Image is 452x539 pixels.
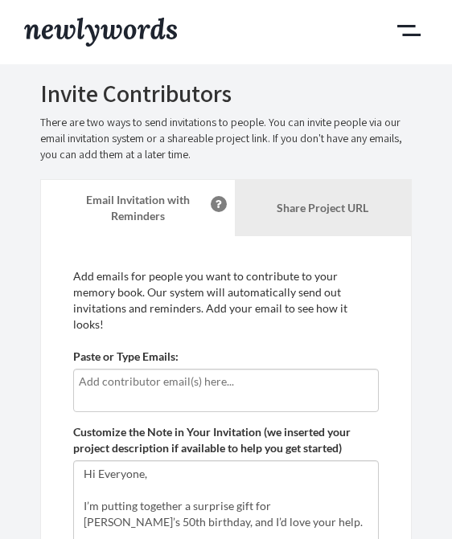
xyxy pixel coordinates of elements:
[73,424,379,456] label: Customize the Note in Your Invitation (we inserted your project description if available to help ...
[79,373,373,390] input: Add contributor email(s) here...
[86,193,190,223] strong: Email Invitation with Reminders
[277,201,368,214] b: Share Project URL
[73,349,179,365] label: Paste or Type Emails:
[40,115,412,163] p: There are two ways to send invitations to people. You can invite people via our email invitation ...
[24,18,177,47] img: Newlywords logo
[73,268,379,333] p: Add emails for people you want to contribute to your memory book. Our system will automatically s...
[40,80,412,107] h2: Invite Contributors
